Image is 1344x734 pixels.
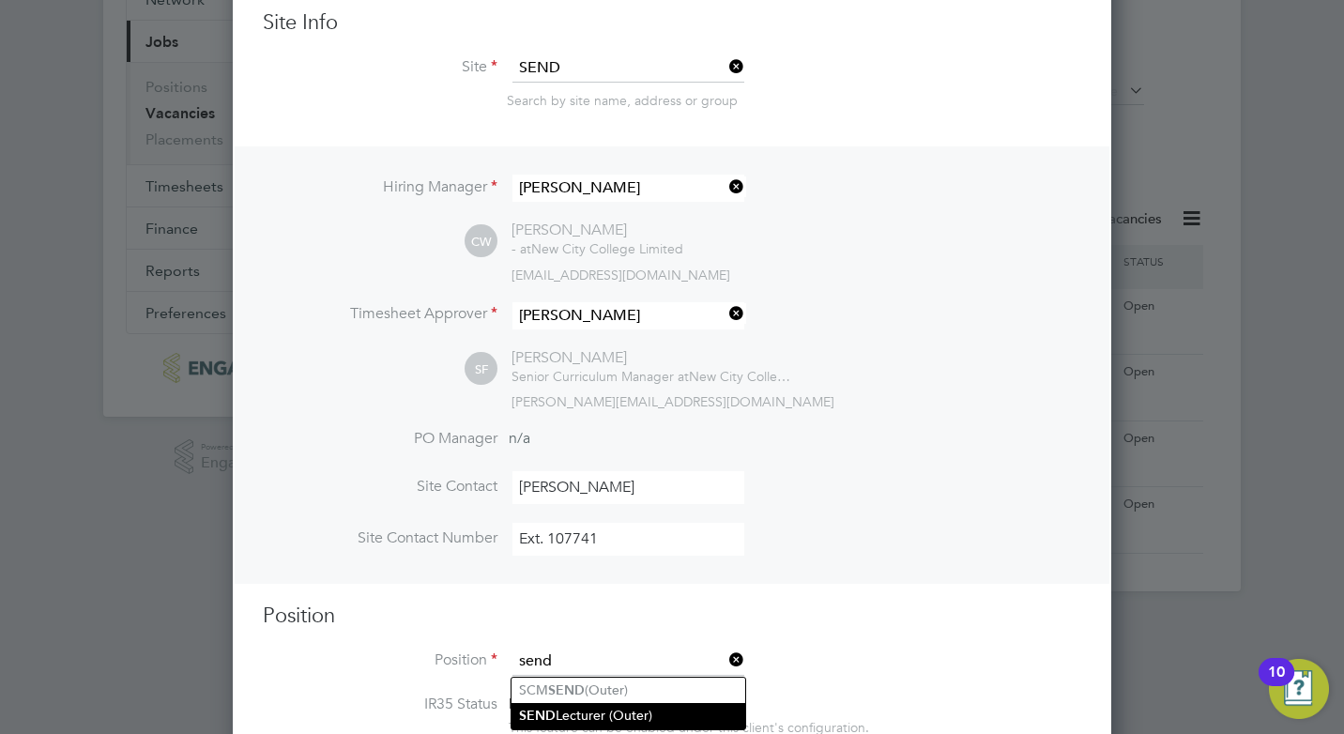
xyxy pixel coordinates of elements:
input: Search for... [512,302,744,329]
div: New City College Limited [512,368,793,385]
span: n/a [509,429,530,448]
h3: Position [263,603,1081,630]
label: IR35 Status [263,695,497,714]
span: Search by site name, address or group [507,92,738,109]
div: [PERSON_NAME] [512,221,683,240]
label: Site [263,57,497,77]
li: SCM (Outer) [512,678,745,703]
input: Search for... [512,54,744,83]
span: [EMAIL_ADDRESS][DOMAIN_NAME] [512,267,730,283]
b: SEND [519,708,556,724]
span: [PERSON_NAME][EMAIL_ADDRESS][DOMAIN_NAME] [512,393,834,410]
div: [PERSON_NAME] [512,348,793,368]
span: Disabled for this client. [509,695,662,713]
div: New City College Limited [512,240,683,257]
div: 10 [1268,672,1285,696]
label: PO Manager [263,429,497,449]
input: Search for... [512,648,744,676]
h3: Site Info [263,9,1081,37]
label: Site Contact [263,477,497,497]
label: Hiring Manager [263,177,497,197]
span: CW [465,225,497,258]
span: - at [512,240,531,257]
label: Position [263,650,497,670]
span: Senior Curriculum Manager at [512,368,689,385]
b: SEND [548,682,585,698]
label: Timesheet Approver [263,304,497,324]
label: Site Contact Number [263,528,497,548]
input: Search for... [512,175,744,202]
button: Open Resource Center, 10 new notifications [1269,659,1329,719]
li: Lecturer (Outer) [512,703,745,728]
span: SF [465,353,497,386]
